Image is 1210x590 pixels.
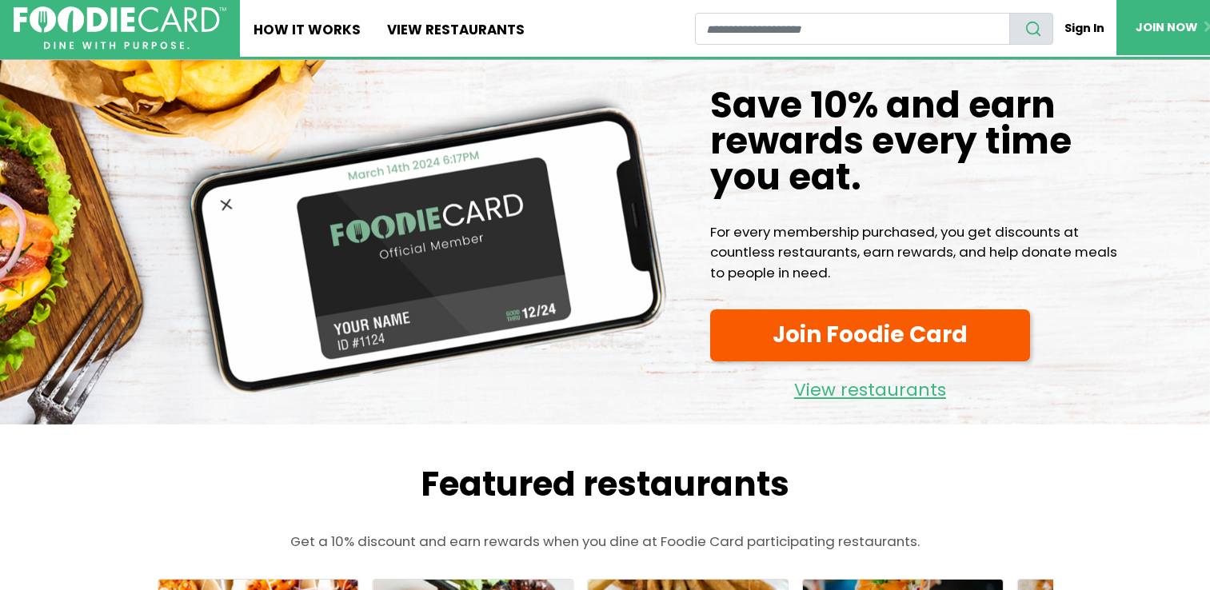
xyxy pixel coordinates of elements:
input: restaurant search [695,13,1010,45]
a: View restaurants [710,368,1030,405]
img: FoodieCard; Eat, Drink, Save, Donate [14,6,226,50]
h2: Featured restaurants [126,464,1085,504]
p: Get a 10% discount and earn rewards when you dine at Foodie Card participating restaurants. [126,532,1085,552]
a: Sign In [1053,13,1116,44]
button: search [1009,13,1052,45]
h1: Save 10% and earn rewards every time you eat. [710,87,1124,196]
a: Join Foodie Card [710,309,1030,361]
p: For every membership purchased, you get discounts at countless restaurants, earn rewards, and hel... [710,222,1124,283]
